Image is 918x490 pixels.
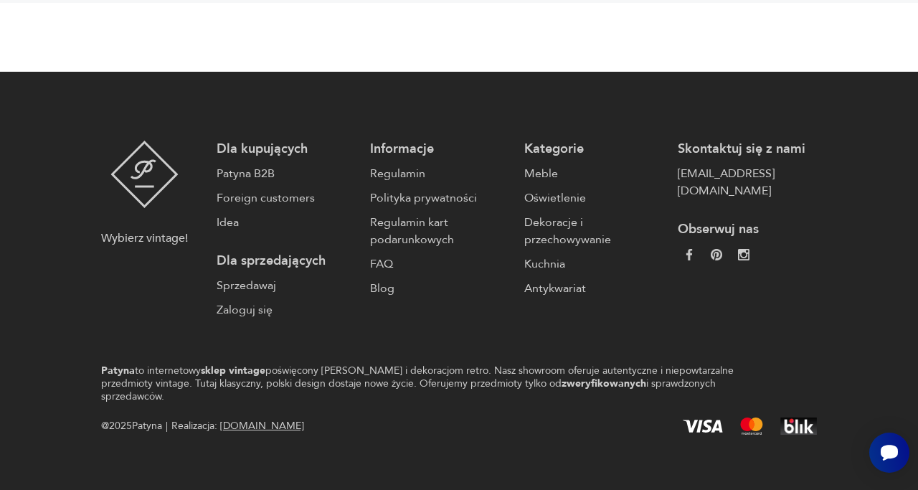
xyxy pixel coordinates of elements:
[524,255,663,273] a: Kuchnia
[683,249,695,260] img: da9060093f698e4c3cedc1453eec5031.webp
[711,249,722,260] img: 37d27d81a828e637adc9f9cb2e3d3a8a.webp
[683,420,723,433] img: Visa
[217,253,356,270] p: Dla sprzedających
[678,141,817,158] p: Skontaktuj się z nami
[524,141,663,158] p: Kategorie
[678,221,817,238] p: Obserwuj nas
[370,189,509,207] a: Polityka prywatności
[171,418,304,435] span: Realizacja:
[740,418,763,435] img: Mastercard
[738,249,749,260] img: c2fd9cf7f39615d9d6839a72ae8e59e5.webp
[220,419,304,433] a: [DOMAIN_NAME]
[370,255,509,273] a: FAQ
[101,364,135,377] strong: Patyna
[370,165,509,182] a: Regulamin
[217,189,356,207] a: Foreign customers
[166,418,168,435] div: |
[524,189,663,207] a: Oświetlenie
[370,280,509,297] a: Blog
[217,301,356,319] a: Zaloguj się
[524,214,663,248] a: Dekoracje i przechowywanie
[524,280,663,297] a: Antykwariat
[370,214,509,248] a: Regulamin kart podarunkowych
[201,364,265,377] strong: sklep vintage
[562,377,646,390] strong: zweryfikowanych
[780,418,817,435] img: BLIK
[217,141,356,158] p: Dla kupujących
[217,214,356,231] a: Idea
[101,364,767,403] p: to internetowy poświęcony [PERSON_NAME] i dekoracjom retro. Nasz showroom oferuje autentyczne i n...
[217,165,356,182] a: Patyna B2B
[869,433,909,473] iframe: Smartsupp widget button
[110,141,179,208] img: Patyna - sklep z meblami i dekoracjami vintage
[524,165,663,182] a: Meble
[678,165,817,199] a: [EMAIL_ADDRESS][DOMAIN_NAME]
[101,230,188,247] p: Wybierz vintage!
[217,277,356,294] a: Sprzedawaj
[370,141,509,158] p: Informacje
[101,418,162,435] span: @ 2025 Patyna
